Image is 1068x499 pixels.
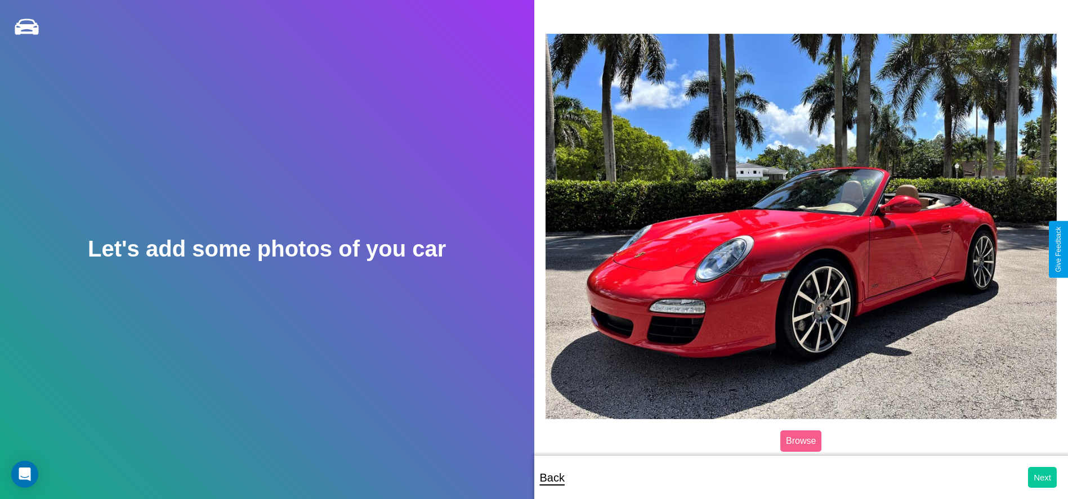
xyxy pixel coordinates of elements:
[11,461,38,488] div: Open Intercom Messenger
[1028,467,1057,488] button: Next
[1054,227,1062,272] div: Give Feedback
[540,467,565,488] p: Back
[780,430,821,452] label: Browse
[546,34,1057,419] img: posted
[88,236,446,262] h2: Let's add some photos of you car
